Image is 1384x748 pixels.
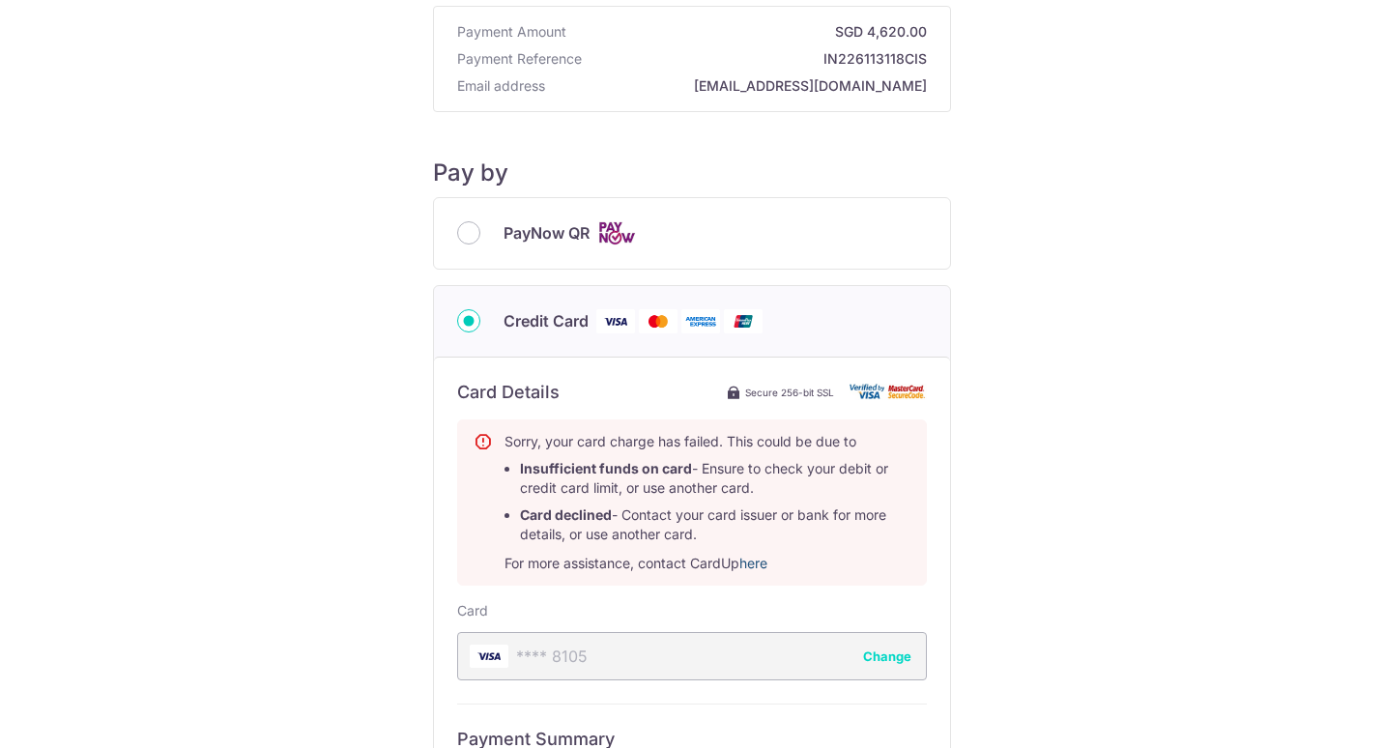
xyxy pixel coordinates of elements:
[574,22,927,42] strong: SGD 4,620.00
[457,221,927,245] div: PayNow QR Cards logo
[520,459,910,498] li: - Ensure to check your debit or credit card limit, or use another card.
[520,460,692,476] b: Insufficient funds on card
[590,49,927,69] strong: IN226113118CIS
[433,158,951,187] h5: Pay by
[724,309,763,333] img: Union Pay
[457,601,488,620] label: Card
[597,221,636,245] img: Cards logo
[850,384,927,400] img: Card secure
[505,432,910,573] div: Sorry, your card charge has failed. This could be due to For more assistance, contact CardUp
[520,505,910,544] li: - Contact your card issuer or bank for more details, or use another card.
[520,506,612,523] b: Card declined
[504,221,590,245] span: PayNow QR
[457,49,582,69] span: Payment Reference
[639,309,678,333] img: Mastercard
[681,309,720,333] img: American Express
[739,555,767,571] a: here
[457,22,566,42] span: Payment Amount
[457,309,927,333] div: Credit Card Visa Mastercard American Express Union Pay
[745,385,834,400] span: Secure 256-bit SSL
[553,76,927,96] strong: [EMAIL_ADDRESS][DOMAIN_NAME]
[457,381,560,404] h6: Card Details
[457,76,545,96] span: Email address
[863,647,911,666] button: Change
[504,309,589,332] span: Credit Card
[596,309,635,333] img: Visa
